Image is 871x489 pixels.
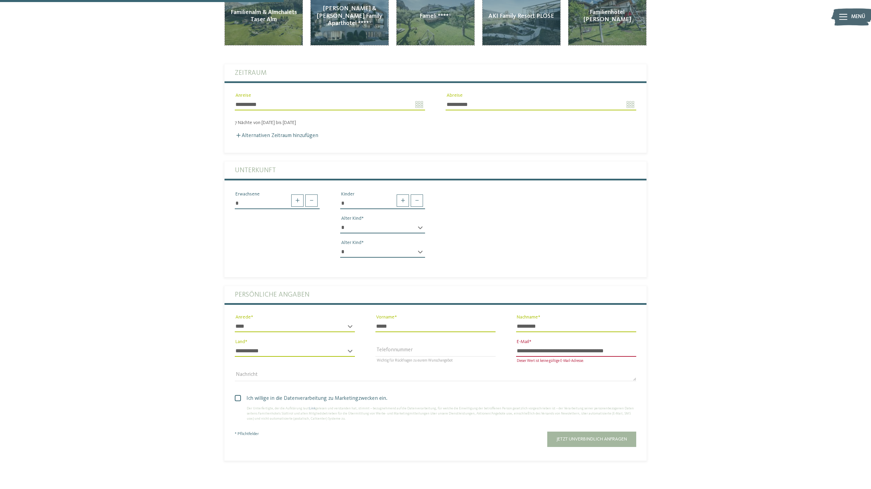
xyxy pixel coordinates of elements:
[235,64,636,81] label: Zeitraum
[517,359,584,363] span: Dieser Wert ist keine gültige E-Mail-Adresse.
[235,286,636,303] label: Persönliche Angaben
[547,432,636,447] button: Jetzt unverbindlich anfragen
[377,359,453,363] span: Wichtig für Rückfragen zu eurem Wunschangebot
[235,406,636,421] div: Der Unterfertigte, der die Aufklärung laut gelesen und verstanden hat, stimmt – bezugnehmend auf ...
[235,162,636,179] label: Unterkunft
[556,437,627,442] span: Jetzt unverbindlich anfragen
[309,407,316,410] a: Link
[235,394,236,406] input: Ich willige in die Datenverarbeitung zu Marketingzwecken ein.
[240,394,636,403] span: Ich willige in die Datenverarbeitung zu Marketingzwecken ein.
[235,133,318,138] label: Alternativen Zeitraum hinzufügen
[235,432,259,436] span: * Pflichtfelder
[225,120,646,126] div: 7 Nächte von [DATE] bis [DATE]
